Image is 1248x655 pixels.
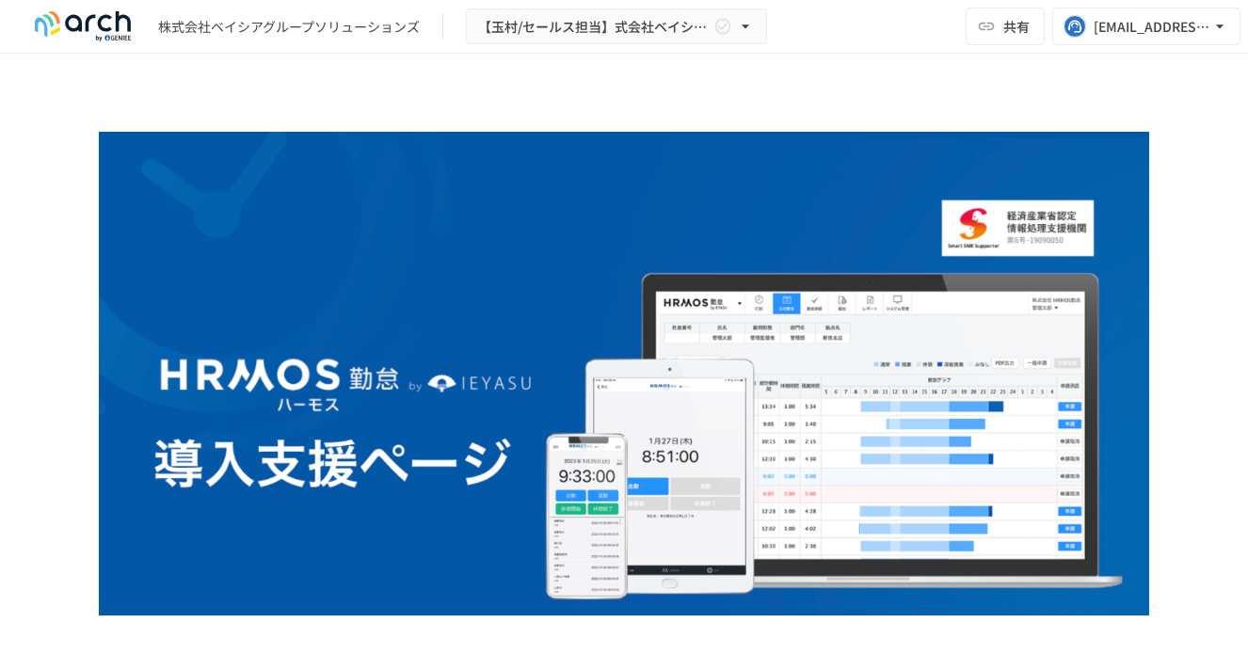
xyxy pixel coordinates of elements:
[158,17,420,37] div: 株式会社ベイシアグループソリューションズ
[23,11,143,41] img: logo-default@2x-9cf2c760.svg
[478,15,710,39] span: 【玉村/セールス担当】式会社ベイシアグループソリューションズ様_導入支援サポート
[966,8,1045,45] button: 共有
[1052,8,1240,45] button: [EMAIL_ADDRESS][DOMAIN_NAME]
[466,8,767,45] button: 【玉村/セールス担当】式会社ベイシアグループソリューションズ様_導入支援サポート
[1094,15,1210,39] div: [EMAIL_ADDRESS][DOMAIN_NAME]
[99,132,1149,653] img: l0mbyLEhUrASHL3jmzuuxFt4qdie8HDrPVHkIveOjLi
[1003,16,1030,37] span: 共有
